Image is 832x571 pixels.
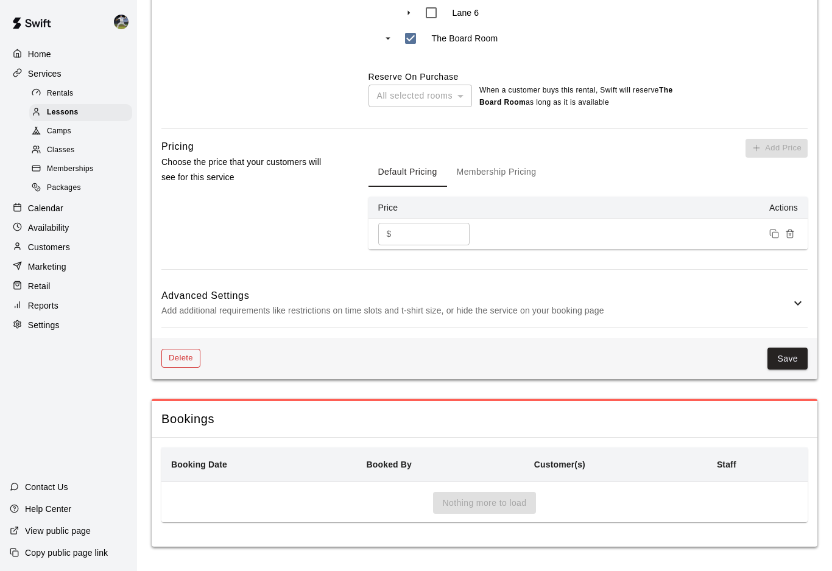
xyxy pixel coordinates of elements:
p: When a customer buys this rental , Swift will reserve as long as it is available [479,85,693,109]
p: Settings [28,319,60,331]
p: Copy public page link [25,547,108,559]
button: Remove price [782,226,798,242]
th: Price [368,197,490,219]
a: Retail [10,277,127,295]
span: Classes [47,144,74,156]
p: Choose the price that your customers will see for this service [161,155,330,185]
b: Booking Date [171,460,227,469]
h6: Advanced Settings [161,288,791,304]
p: Retail [28,280,51,292]
span: Memberships [47,163,93,175]
p: Availability [28,222,69,234]
div: Rylan Pranger [111,10,137,34]
a: Settings [10,316,127,334]
p: Customers [28,241,70,253]
a: Reports [10,296,127,315]
a: Packages [29,179,137,198]
a: Classes [29,141,137,160]
p: Calendar [28,202,63,214]
div: Camps [29,123,132,140]
div: Packages [29,180,132,197]
a: Marketing [10,257,127,276]
div: All selected rooms [368,85,472,107]
button: Membership Pricing [447,158,546,187]
p: Lane 6 [453,7,479,19]
img: Rylan Pranger [114,15,129,29]
span: Camps [47,125,71,138]
p: The Board Room [432,32,498,44]
a: Home [10,45,127,63]
p: Help Center [25,503,71,515]
div: Rentals [29,85,132,102]
p: Marketing [28,261,66,273]
span: Bookings [161,411,808,427]
div: Advanced SettingsAdd additional requirements like restrictions on time slots and t-shirt size, or... [161,279,808,328]
p: $ [387,228,392,240]
a: Services [10,65,127,83]
b: Booked By [367,460,412,469]
h6: Pricing [161,139,194,155]
span: Rentals [47,88,74,100]
span: Packages [47,182,81,194]
a: Memberships [29,160,137,179]
p: Reports [28,300,58,312]
b: Staff [717,460,736,469]
label: Reserve On Purchase [368,72,459,82]
a: Calendar [10,199,127,217]
p: Home [28,48,51,60]
span: Lessons [47,107,79,119]
a: Lessons [29,103,137,122]
th: Actions [490,197,808,219]
button: Default Pricing [368,158,447,187]
a: Rentals [29,84,137,103]
a: Customers [10,238,127,256]
div: Lessons [29,104,132,121]
b: Customer(s) [534,460,585,469]
p: Contact Us [25,481,68,493]
div: Classes [29,142,132,159]
button: Duplicate price [766,226,782,242]
div: Memberships [29,161,132,178]
button: Delete [161,349,200,368]
button: Save [767,348,808,370]
p: Add additional requirements like restrictions on time slots and t-shirt size, or hide the service... [161,303,791,318]
a: Availability [10,219,127,237]
p: Services [28,68,62,80]
p: View public page [25,525,91,537]
a: Camps [29,122,137,141]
